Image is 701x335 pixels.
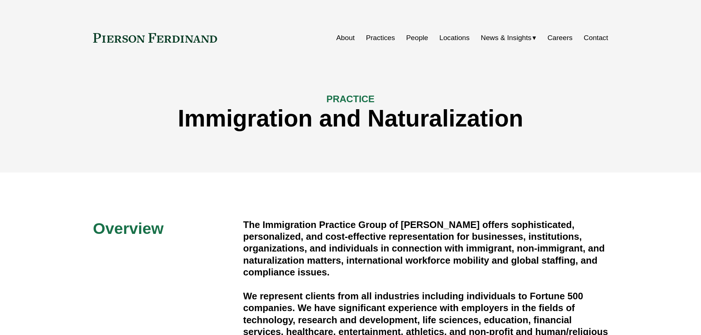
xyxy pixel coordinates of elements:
h4: The Immigration Practice Group of [PERSON_NAME] offers sophisticated, personalized, and cost-effe... [243,219,608,278]
a: folder dropdown [481,31,537,45]
h1: Immigration and Naturalization [93,105,608,132]
a: Locations [439,31,470,45]
span: Overview [93,220,164,237]
span: PRACTICE [326,94,375,104]
a: About [336,31,355,45]
a: Contact [584,31,608,45]
a: Practices [366,31,395,45]
a: Careers [548,31,573,45]
span: News & Insights [481,32,532,44]
a: People [406,31,428,45]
